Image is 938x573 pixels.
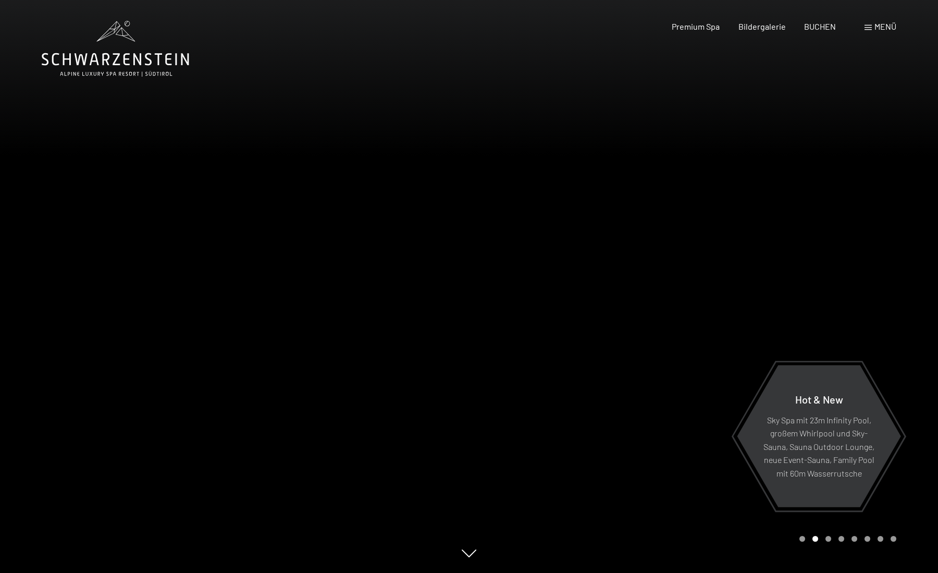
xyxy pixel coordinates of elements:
a: Hot & New Sky Spa mit 23m Infinity Pool, großem Whirlpool und Sky-Sauna, Sauna Outdoor Lounge, ne... [736,364,902,508]
div: Carousel Page 6 [865,536,870,542]
div: Carousel Page 4 [838,536,844,542]
div: Carousel Page 8 [891,536,896,542]
div: Carousel Page 7 [878,536,883,542]
a: BUCHEN [804,21,836,31]
a: Bildergalerie [738,21,786,31]
div: Carousel Page 1 [799,536,805,542]
span: Menü [874,21,896,31]
div: Carousel Page 2 (Current Slide) [812,536,818,542]
div: Carousel Pagination [796,536,896,542]
span: Hot & New [795,393,843,405]
p: Sky Spa mit 23m Infinity Pool, großem Whirlpool und Sky-Sauna, Sauna Outdoor Lounge, neue Event-S... [762,413,875,480]
div: Carousel Page 3 [825,536,831,542]
div: Carousel Page 5 [851,536,857,542]
a: Premium Spa [672,21,720,31]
